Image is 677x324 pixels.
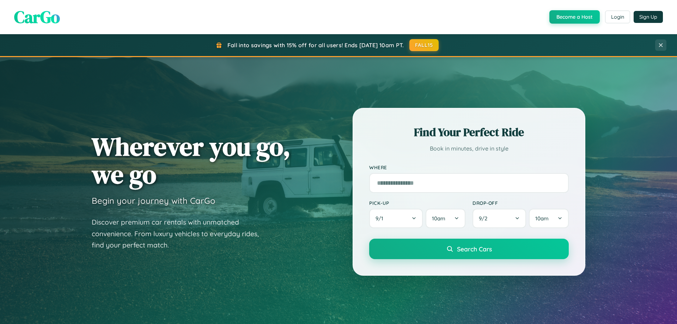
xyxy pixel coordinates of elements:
[472,200,569,206] label: Drop-off
[549,10,600,24] button: Become a Host
[426,209,465,228] button: 10am
[369,200,465,206] label: Pick-up
[479,215,491,222] span: 9 / 2
[369,124,569,140] h2: Find Your Perfect Ride
[432,215,445,222] span: 10am
[14,5,60,29] span: CarGo
[92,195,215,206] h3: Begin your journey with CarGo
[227,42,404,49] span: Fall into savings with 15% off for all users! Ends [DATE] 10am PT.
[409,39,439,51] button: FALL15
[369,239,569,259] button: Search Cars
[92,133,291,188] h1: Wherever you go, we go
[605,11,630,23] button: Login
[634,11,663,23] button: Sign Up
[369,164,569,170] label: Where
[376,215,387,222] span: 9 / 1
[369,209,423,228] button: 9/1
[529,209,569,228] button: 10am
[369,143,569,154] p: Book in minutes, drive in style
[535,215,549,222] span: 10am
[472,209,526,228] button: 9/2
[457,245,492,253] span: Search Cars
[92,216,268,251] p: Discover premium car rentals with unmatched convenience. From luxury vehicles to everyday rides, ...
